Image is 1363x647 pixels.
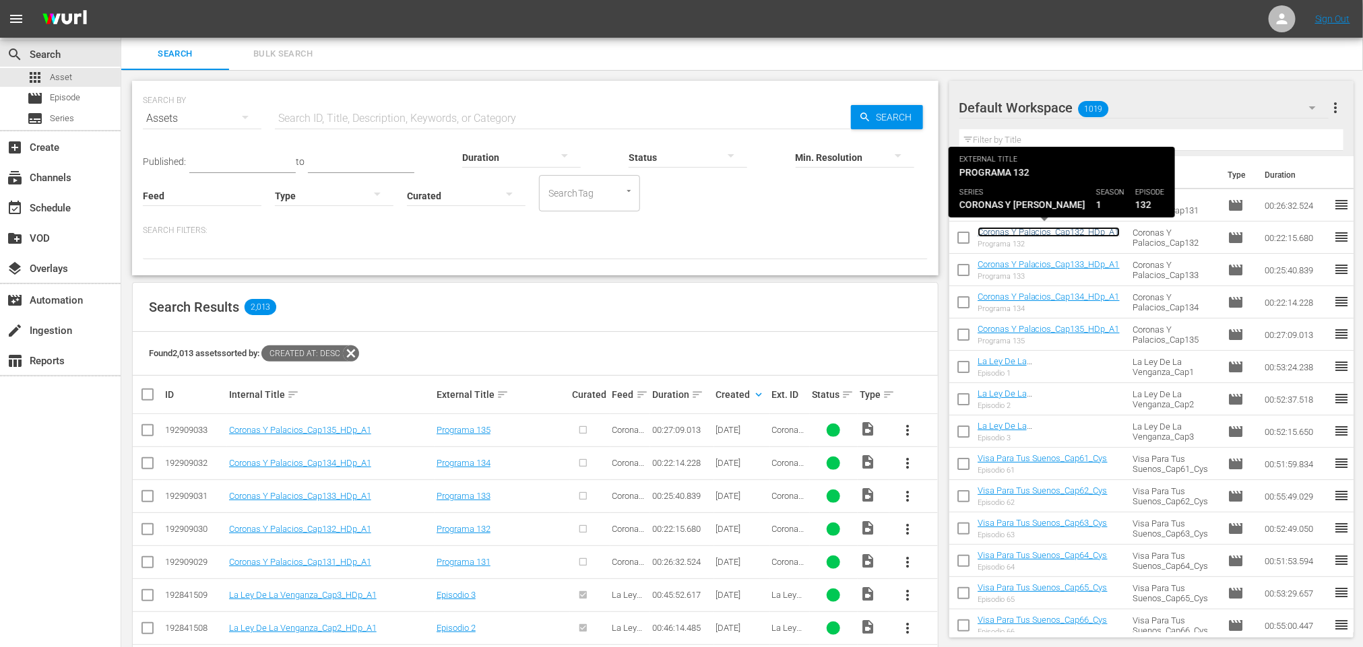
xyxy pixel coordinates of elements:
[860,520,876,536] span: Video
[165,557,225,567] div: 192909029
[229,386,433,403] div: Internal Title
[1127,577,1222,609] td: Visa Para Tus Suenos_Cap65_Cys
[716,386,768,403] div: Created
[978,227,1120,237] a: Coronas Y Palacios_Cap132_HDp_A1
[612,425,647,465] span: Coronas Y [PERSON_NAME]
[860,421,876,437] span: Video
[652,491,712,501] div: 00:25:40.839
[978,518,1108,528] a: Visa Para Tus Suenos_Cap63_Cys
[437,425,490,435] a: Programa 135
[716,524,768,534] div: [DATE]
[1228,262,1244,278] span: Episode
[149,348,359,358] span: Found 2,013 assets sorted by:
[1125,156,1219,194] th: Ext. ID
[149,299,239,315] span: Search Results
[860,487,876,503] span: Video
[1228,197,1244,213] span: Episode
[1259,480,1333,512] td: 00:55:49.029
[753,388,765,401] span: keyboard_arrow_down
[716,590,768,600] div: [DATE]
[899,455,916,471] span: more_vert
[623,184,635,197] button: Open
[437,524,490,534] a: Programa 132
[899,422,916,438] span: more_vert
[129,46,221,62] span: Search
[1259,448,1333,480] td: 00:51:59.834
[978,563,1108,572] div: Episodio 64
[1333,358,1350,374] span: reorder
[1127,383,1222,415] td: La Ley De La Venganza_Cap2
[229,425,371,435] a: Coronas Y Palacios_Cap135_HDp_A1
[851,105,923,129] button: Search
[891,447,924,479] button: more_vert
[860,386,887,403] div: Type
[871,105,923,129] span: Search
[978,259,1120,269] a: Coronas Y Palacios_Cap133_HDp_A1
[978,324,1120,334] a: Coronas Y Palacios_Cap135_HDp_A1
[1127,448,1222,480] td: Visa Para Tus Suenos_Cap61_Cys
[978,272,1120,281] div: Programa 133
[229,590,377,600] a: La Ley De La Venganza_Cap3_HDp_A1
[8,11,24,27] span: menu
[165,458,225,468] div: 192909032
[636,388,648,401] span: sort
[229,623,377,633] a: La Ley De La Venganza_Cap2_HDp_A1
[978,207,1120,216] div: Programa 131
[143,156,186,167] span: Published:
[1228,327,1244,343] span: Episode
[7,170,23,186] span: Channels
[229,491,371,501] a: Coronas Y Palacios_Cap133_HDp_A1
[1333,520,1350,536] span: reorder
[1228,617,1244,634] span: Episode
[1259,609,1333,642] td: 00:55:00.447
[1228,520,1244,537] span: Episode
[437,590,476,600] a: Episodio 3
[772,524,805,564] span: Coronas Y Palacios_Cap132
[772,458,805,498] span: Coronas Y Palacios_Cap134
[860,619,876,635] span: Video
[229,458,371,468] a: Coronas Y Palacios_Cap134_HDp_A1
[1259,189,1333,222] td: 00:26:32.524
[978,498,1108,507] div: Episodio 62
[1259,286,1333,318] td: 00:22:14.228
[899,620,916,636] span: more_vert
[165,491,225,501] div: 192909031
[27,110,43,127] span: Series
[652,425,712,435] div: 00:27:09.013
[612,386,648,403] div: Feed
[978,356,1074,376] a: La Ley De La Venganza_Cap1_HDp_A1
[1127,222,1222,254] td: Coronas Y Palacios_Cap132
[978,304,1120,313] div: Programa 134
[652,458,712,468] div: 00:22:14.228
[716,557,768,567] div: [DATE]
[899,488,916,504] span: more_vert
[612,557,647,597] span: Coronas Y [PERSON_NAME]
[1228,585,1244,601] span: Episode
[716,491,768,501] div: [DATE]
[1333,455,1350,471] span: reorder
[1259,383,1333,415] td: 00:52:37.518
[437,491,490,501] a: Programa 133
[612,458,647,498] span: Coronas Y [PERSON_NAME]
[287,388,299,401] span: sort
[978,369,1122,378] div: Episodio 1
[1078,95,1108,123] span: 1019
[716,458,768,468] div: [DATE]
[1127,545,1222,577] td: Visa Para Tus Suenos_Cap64_Cys
[27,90,43,106] span: Episode
[165,623,225,633] div: 192841508
[245,299,276,315] span: 2,013
[978,615,1108,625] a: Visa Para Tus Suenos_Cap66_Cys
[1327,92,1343,124] button: more_vert
[1327,100,1343,116] span: more_vert
[1259,545,1333,577] td: 00:51:53.594
[1333,261,1350,277] span: reorder
[1315,13,1350,24] a: Sign Out
[772,491,805,531] span: Coronas Y Palacios_Cap133
[978,401,1122,410] div: Episodio 2
[860,454,876,470] span: Video
[1259,222,1333,254] td: 00:22:15.680
[1127,609,1222,642] td: Visa Para Tus Suenos_Cap66_Cys
[1333,552,1350,568] span: reorder
[7,46,23,63] span: Search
